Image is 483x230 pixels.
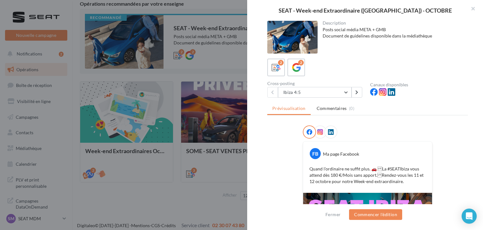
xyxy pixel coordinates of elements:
div: SEAT - Week-end Extraordinaire ([GEOGRAPHIC_DATA]) - OCTOBRE [257,8,473,13]
span: Commentaires [317,105,347,112]
button: Fermer [323,211,343,218]
div: Open Intercom Messenger [462,209,477,224]
div: Description [323,21,463,25]
div: FB [310,148,321,159]
div: Cross-posting [267,81,365,86]
button: Commencer l'édition [349,209,402,220]
div: 2 [298,60,304,66]
span: (0) [349,106,354,111]
div: 2 [278,60,284,66]
p: Quand l’ordinaire ne suffit plus. 🚗 La #SEATIbiza vous attend dès 180 €/Mois sans apport. Rendez-... [309,166,426,185]
div: Ma page Facebook [323,151,359,157]
div: Posts social média META + GMB Document de guidelines disponible dans la médiathèque [323,26,463,39]
div: Canaux disponibles [370,83,468,87]
button: Ibiza 4:5 [278,87,352,98]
